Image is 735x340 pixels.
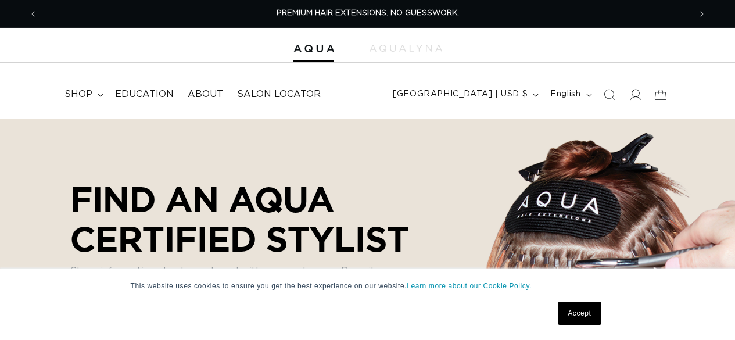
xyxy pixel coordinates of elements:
[181,81,230,108] a: About
[293,45,334,53] img: Aqua Hair Extensions
[386,84,543,106] button: [GEOGRAPHIC_DATA] | USD $
[64,88,92,101] span: shop
[393,88,528,101] span: [GEOGRAPHIC_DATA] | USD $
[131,281,605,291] p: This website uses cookies to ensure you get the best experience on our website.
[407,282,532,290] a: Learn more about our Cookie Policy.
[689,3,715,25] button: Next announcement
[558,302,601,325] a: Accept
[230,81,328,108] a: Salon Locator
[20,3,46,25] button: Previous announcement
[58,81,108,108] summary: shop
[550,88,580,101] span: English
[70,264,407,292] p: Share information about your brand with your customers. Describe a product, make announcements, o...
[70,179,425,258] p: Find an AQUA Certified Stylist
[597,82,622,108] summary: Search
[543,84,596,106] button: English
[108,81,181,108] a: Education
[237,88,321,101] span: Salon Locator
[370,45,442,52] img: aqualyna.com
[277,9,459,17] span: PREMIUM HAIR EXTENSIONS. NO GUESSWORK.
[115,88,174,101] span: Education
[188,88,223,101] span: About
